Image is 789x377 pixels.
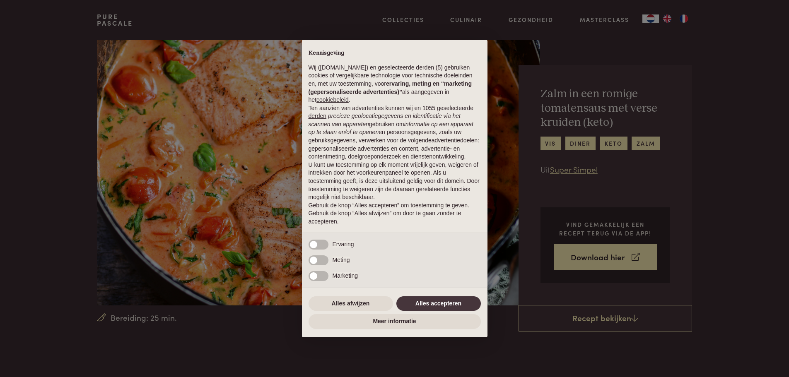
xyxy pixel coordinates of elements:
p: Ten aanzien van advertenties kunnen wij en 1055 geselecteerde gebruiken om en persoonsgegevens, z... [309,104,481,161]
p: U kunt uw toestemming op elk moment vrijelijk geven, weigeren of intrekken door het voorkeurenpan... [309,161,481,202]
p: Wij ([DOMAIN_NAME]) en geselecteerde derden (5) gebruiken cookies of vergelijkbare technologie vo... [309,64,481,104]
em: precieze geolocatiegegevens en identificatie via het scannen van apparaten [309,113,461,127]
button: derden [309,112,327,120]
strong: ervaring, meting en “marketing (gepersonaliseerde advertenties)” [309,80,472,95]
button: Meer informatie [309,314,481,329]
button: Alles accepteren [396,296,481,311]
h2: Kennisgeving [309,50,481,57]
span: Meting [333,257,350,263]
span: Ervaring [333,241,354,247]
em: informatie op een apparaat op te slaan en/of te openen [309,121,474,136]
button: advertentiedoelen [432,137,478,145]
span: Marketing [333,272,358,279]
button: Alles afwijzen [309,296,393,311]
a: cookiebeleid [316,96,349,103]
p: Gebruik de knop “Alles accepteren” om toestemming te geven. Gebruik de knop “Alles afwijzen” om d... [309,202,481,226]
